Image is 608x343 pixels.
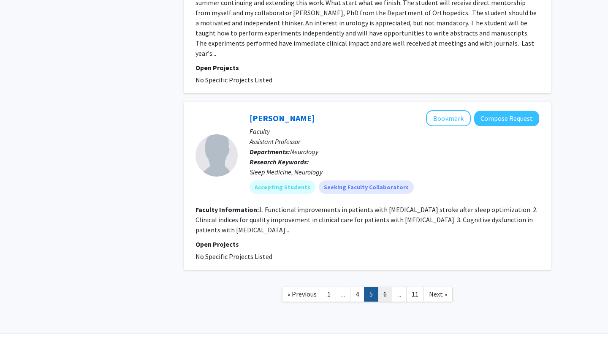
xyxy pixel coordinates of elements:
a: 6 [378,287,392,302]
a: Previous [282,287,322,302]
button: Compose Request to Zhikui Wei [474,111,539,126]
span: ... [341,290,345,298]
b: Faculty Information: [195,205,259,214]
p: Open Projects [195,63,539,73]
span: No Specific Projects Listed [195,76,272,84]
span: « Previous [288,290,317,298]
button: Add Zhikui Wei to Bookmarks [426,110,471,126]
b: Research Keywords: [250,158,309,166]
mat-chip: Seeking Faculty Collaborators [319,180,414,194]
span: No Specific Projects Listed [195,252,272,261]
nav: Page navigation [184,278,551,313]
span: Next » [429,290,447,298]
a: 5 [364,287,378,302]
p: Faculty [250,126,539,136]
p: Assistant Professor [250,136,539,147]
a: [PERSON_NAME] [250,113,315,123]
span: Neurology [290,147,318,156]
b: Departments: [250,147,290,156]
fg-read-more: 1. Functional improvements in patients with [MEDICAL_DATA] stroke after sleep optimization 2. Cli... [195,205,537,234]
span: ... [397,290,401,298]
iframe: Chat [6,305,36,337]
a: Next [423,287,453,302]
a: 11 [406,287,424,302]
p: Open Projects [195,239,539,249]
div: Sleep Medicine, Neurology [250,167,539,177]
mat-chip: Accepting Students [250,180,315,194]
a: 1 [322,287,336,302]
a: 4 [350,287,364,302]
